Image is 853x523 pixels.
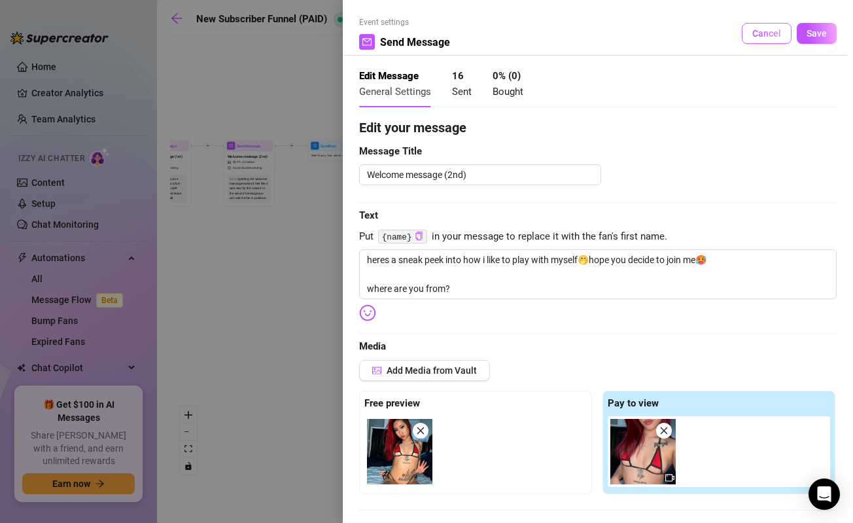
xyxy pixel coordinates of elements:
span: Save [807,28,827,39]
strong: 16 [452,70,464,82]
button: Add Media from Vault [359,360,490,381]
strong: Edit Message [359,70,419,82]
button: Cancel [742,23,792,44]
img: media [610,419,676,484]
strong: 0 % ( 0 ) [493,70,521,82]
span: picture [372,366,381,375]
textarea: heres a sneak peek into how i like to play with myself🤭hope you decide to join me🥵 where are you ... [359,249,837,299]
strong: Message Title [359,145,422,157]
div: Open Intercom Messenger [809,478,840,510]
textarea: Welcome message (2nd) [359,164,601,185]
strong: Edit your message [359,120,466,135]
span: Event settings [359,16,450,29]
span: General Settings [359,86,431,98]
span: Bought [493,86,523,98]
span: Sent [452,86,472,98]
strong: Text [359,209,378,221]
span: Add Media from Vault [387,365,477,376]
button: Save [797,23,837,44]
span: close [659,426,669,435]
span: Put in your message to replace it with the fan's first name. [359,229,837,245]
code: {name} [378,230,427,243]
span: close [416,426,425,435]
strong: Media [359,340,386,352]
strong: Free preview [364,397,420,409]
img: svg%3e [359,304,376,321]
span: Cancel [752,28,781,39]
span: mail [362,37,372,46]
span: video-camera [665,473,674,482]
button: Click to Copy [415,232,423,242]
strong: Pay to view [608,397,659,409]
span: copy [415,232,423,240]
img: media [367,419,432,484]
span: Send Message [380,34,450,50]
